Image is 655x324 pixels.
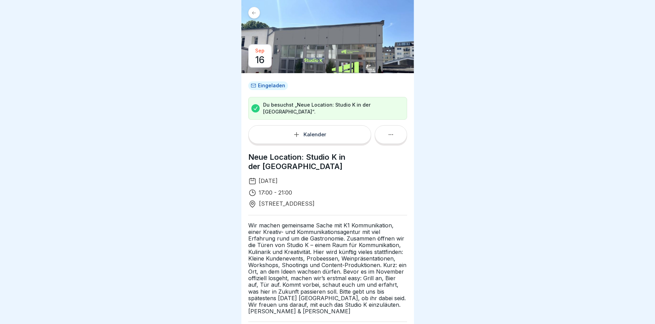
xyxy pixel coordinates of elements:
[259,178,407,184] p: [DATE]
[259,189,407,196] p: 17:00 - 21:00
[248,153,407,171] h1: Neue Location: Studio K in der [GEOGRAPHIC_DATA]
[248,222,407,315] p: Wir machen gemeinsame Sache mit K1 Kommunikation, einer Kreativ- und Kommunikationsagentur mit vi...
[255,47,264,54] p: Sep
[248,81,288,90] div: Eingeladen
[304,132,326,137] p: Kalender
[263,101,404,115] p: Du besuchst „Neue Location: Studio K in der [GEOGRAPHIC_DATA]“.
[255,55,264,65] p: 16
[248,125,372,144] button: Kalender
[259,200,315,207] p: [STREET_ADDRESS]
